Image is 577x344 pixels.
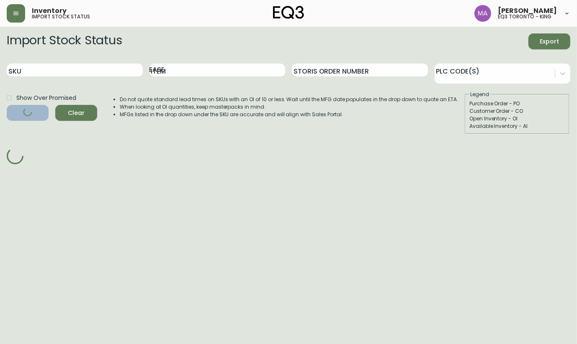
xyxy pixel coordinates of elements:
div: Purchase Order - PO [469,100,565,107]
h5: import stock status [32,14,90,19]
span: Clear [62,108,90,118]
li: MFGs listed in the drop down under the SKU are accurate and will align with Sales Portal. [120,111,458,118]
img: logo [273,6,304,19]
button: Clear [55,105,97,121]
span: Show Over Promised [16,94,76,102]
div: Available Inventory - AI [469,122,565,130]
button: Export [528,33,570,49]
li: Do not quote standard lead times on SKUs with an OI of 10 or less. Wait until the MFG date popula... [120,96,458,103]
div: Open Inventory - OI [469,115,565,122]
img: 4f0989f25cbf85e7eb2537583095d61e [474,5,491,22]
h2: Import Stock Status [7,33,122,49]
span: [PERSON_NAME] [498,8,557,14]
legend: Legend [469,91,490,98]
span: Export [535,36,564,47]
h5: eq3 toronto - king [498,14,551,19]
div: Customer Order - CO [469,107,565,115]
span: Inventory [32,8,67,14]
li: When looking at OI quantities, keep masterpacks in mind. [120,103,458,111]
